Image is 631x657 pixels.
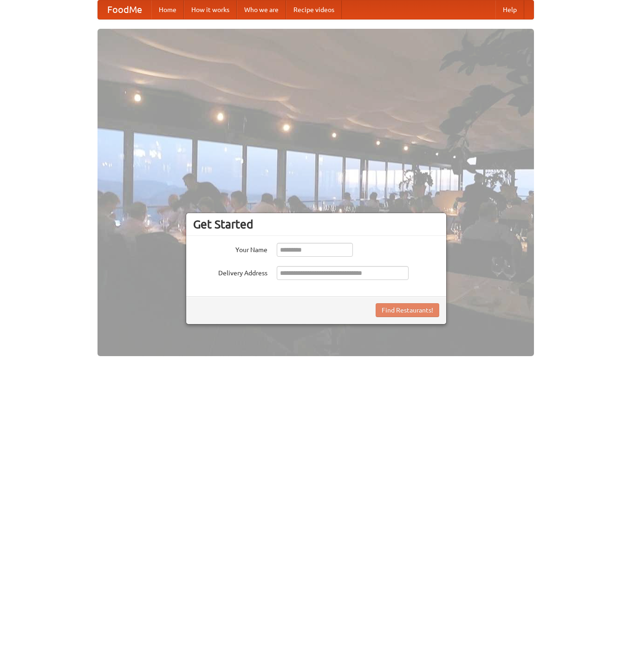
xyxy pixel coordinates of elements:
[193,243,267,254] label: Your Name
[193,266,267,278] label: Delivery Address
[376,303,439,317] button: Find Restaurants!
[286,0,342,19] a: Recipe videos
[193,217,439,231] h3: Get Started
[237,0,286,19] a: Who we are
[98,0,151,19] a: FoodMe
[151,0,184,19] a: Home
[184,0,237,19] a: How it works
[495,0,524,19] a: Help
